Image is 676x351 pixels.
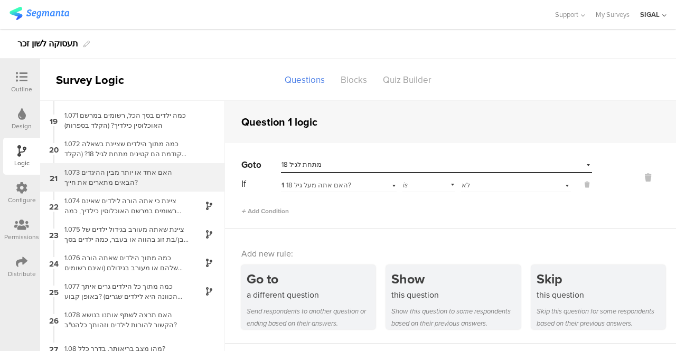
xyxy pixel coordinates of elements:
[555,10,578,20] span: Support
[58,110,190,130] div: 1.071 כמה ילדים בסך הכל, רשומים במרשם האוכלוסין כילדיך? (הקלד בספרות)
[58,224,190,244] div: 1.075 ציינת שאתה מעורב בגידול ילדים של בן/בת זוג בהווה או בעבר, כמה ילדים בסך הכל כלולים בהגדרה זו?
[49,286,59,297] span: 25
[10,7,69,20] img: segmanta logo
[403,180,408,190] span: is
[12,121,32,131] div: Design
[241,248,661,260] div: Add new rule:
[391,269,520,289] div: Show
[247,269,375,289] div: Go to
[241,206,289,216] span: Add Condition
[462,180,470,190] span: לא
[281,181,373,190] div: האם אתה מעל גיל 18?
[537,269,665,289] div: Skip
[241,158,253,172] span: Go
[281,159,322,169] span: מתחת לגיל 18
[8,195,36,205] div: Configure
[40,71,162,89] div: Survey Logic
[17,35,78,52] div: תעסוקה לשון זכר
[11,84,32,94] div: Outline
[58,310,190,330] div: 1.078 האם תרצה לשתף אותנו בנושא הקשור להורות לילדים וזהותך כלהט"ב?
[4,232,39,242] div: Permissions
[49,314,59,326] span: 26
[58,281,190,301] div: 1.077 כמה מתוך כל הילדים גרים איתך באופן קבוע? (הכוונה היא לילדים שגרים איתך [PERSON_NAME] אם כל ...
[277,71,333,89] div: Questions
[333,71,375,89] div: Blocks
[241,177,280,191] div: If
[49,200,59,212] span: 22
[537,289,665,301] div: this question
[49,143,59,155] span: 20
[391,305,520,329] div: Show this question to some respondents based on their previous answers.
[375,71,439,89] div: Quiz Builder
[281,180,351,190] span: האם אתה מעל גיל 18?
[640,10,660,20] div: SIGAL
[58,139,190,159] div: 1.072 כמה מתוך הילדים שציינת בשאלה הקודמת הם קטינים מתחת לגיל 18? (הקלד בספרות)
[50,115,58,126] span: 19
[8,269,36,279] div: Distribute
[49,229,59,240] span: 23
[14,158,30,168] div: Logic
[58,253,190,273] div: 1.076 כמה מתוך הילדים שאתה הורה שלהם או מעורב בגידולם (ואינם רשומים כילדיך במרשם האוכלוסין) הם קט...
[241,114,317,130] div: Question 1 logic
[281,181,284,190] span: 1
[253,158,261,172] span: to
[58,167,190,187] div: 1.073 האם אחד או יותר מבין ההיגדים הבאים מתארים את חייך?
[537,305,665,329] div: Skip this question for some respondents based on their previous answers.
[50,172,58,183] span: 21
[247,305,375,329] div: Send respondents to another question or ending based on their answers.
[58,196,190,216] div: 1.074 ציינת כי אתה הורה לילדים שאינם רשומים במרשם האוכלוסין כילדיך, כמה ילדים בסך הכל כלולים בהגד...
[49,257,59,269] span: 24
[247,289,375,301] div: a different question
[391,289,520,301] div: this question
